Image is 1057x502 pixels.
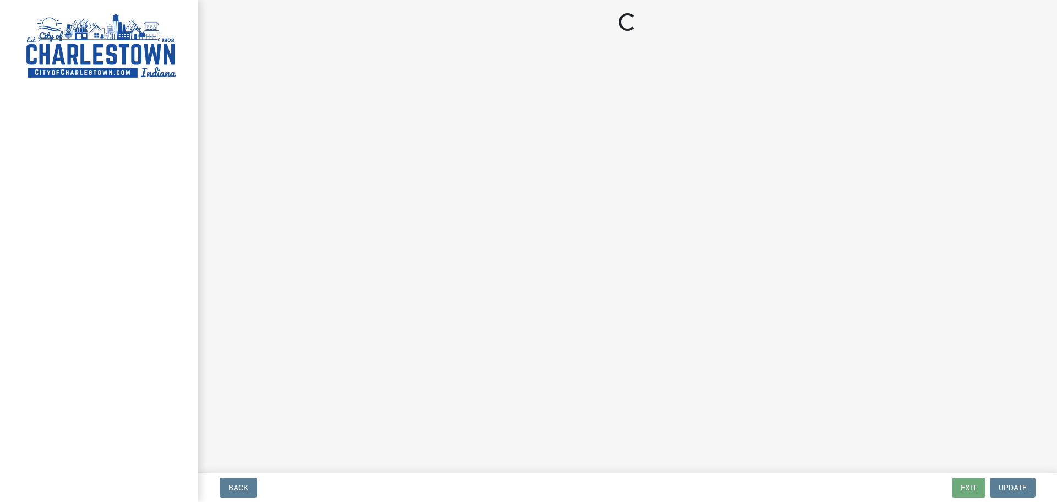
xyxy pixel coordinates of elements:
img: City of Charlestown, Indiana [22,12,181,82]
span: Back [228,483,248,492]
span: Update [999,483,1027,492]
button: Update [990,478,1036,498]
button: Back [220,478,257,498]
button: Exit [952,478,985,498]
